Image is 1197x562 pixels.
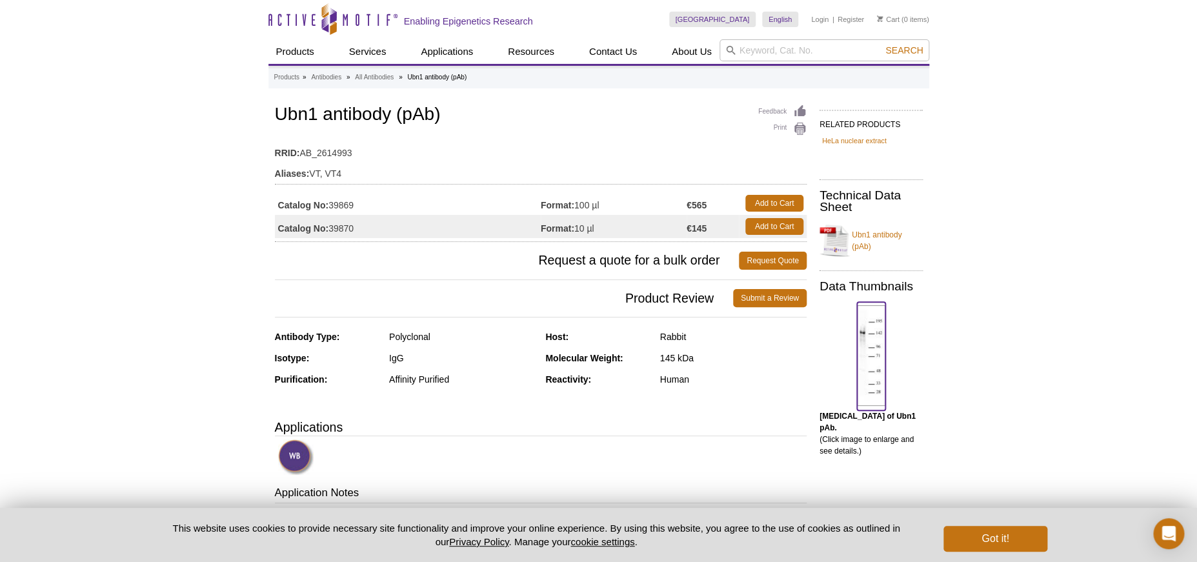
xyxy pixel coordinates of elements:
span: Request a quote for a bulk order [275,252,739,270]
div: 145 kDa [660,352,807,364]
a: Products [274,72,299,83]
a: Feedback [758,105,807,119]
div: Affinity Purified [389,374,536,385]
strong: €565 [687,199,707,211]
button: Search [881,45,927,56]
strong: Reactivity: [545,374,591,385]
td: 39870 [275,215,541,238]
li: » [347,74,350,81]
a: Contact Us [581,39,645,64]
a: Login [811,15,829,24]
a: [GEOGRAPHIC_DATA] [669,12,756,27]
img: Ubn1 antibody (pAb) tested by Western blot. [857,305,885,406]
strong: Molecular Weight: [545,353,623,363]
a: Resources [500,39,562,64]
a: Add to Cart [745,218,803,235]
button: cookie settings [570,536,634,547]
a: Applications [413,39,481,64]
a: All Antibodies [355,72,394,83]
a: Privacy Policy [449,536,508,547]
strong: RRID: [275,147,300,159]
li: » [399,74,403,81]
a: About Us [664,39,719,64]
a: Submit a Review [733,289,807,307]
li: (0 items) [877,12,929,27]
strong: Catalog No: [278,223,329,234]
h2: Enabling Epigenetics Research [404,15,533,27]
li: » [303,74,307,81]
strong: Purification: [275,374,328,385]
img: Western Blot Validated [278,439,314,475]
div: IgG [389,352,536,364]
input: Keyword, Cat. No. [719,39,929,61]
div: Open Intercom Messenger [1153,518,1184,549]
td: VT, VT4 [275,160,807,181]
td: 39869 [275,192,541,215]
a: English [762,12,798,27]
h2: RELATED PRODUCTS [820,110,923,133]
div: Rabbit [660,331,807,343]
strong: Isotype: [275,353,310,363]
li: Ubn1 antibody (pAb) [407,74,467,81]
div: Human [660,374,807,385]
td: 100 µl [541,192,687,215]
strong: Antibody Type: [275,332,340,342]
h2: Data Thumbnails [820,281,923,292]
button: Got it! [943,526,1047,552]
div: Polyclonal [389,331,536,343]
span: Product Review [275,289,733,307]
a: Print [758,122,807,136]
strong: Aliases: [275,168,310,179]
a: Register [838,15,864,24]
h1: Ubn1 antibody (pAb) [275,105,807,126]
strong: Host: [545,332,568,342]
a: Request Quote [739,252,807,270]
a: Products [268,39,322,64]
a: Add to Cart [745,195,803,212]
a: Ubn1 antibody (pAb) [820,221,923,260]
td: AB_2614993 [275,139,807,160]
strong: Catalog No: [278,199,329,211]
td: 10 µl [541,215,687,238]
strong: Format: [541,223,574,234]
a: Cart [877,15,900,24]
h3: Applications [275,417,807,437]
p: This website uses cookies to provide necessary site functionality and improve your online experie... [150,521,923,548]
strong: Format: [541,199,574,211]
p: (Click image to enlarge and see details.) [820,410,923,457]
strong: €145 [687,223,707,234]
img: Your Cart [877,15,883,22]
a: Services [341,39,394,64]
h2: Technical Data Sheet [820,190,923,213]
a: Antibodies [311,72,341,83]
b: [MEDICAL_DATA] of Ubn1 pAb. [820,412,916,432]
li: | [832,12,834,27]
h3: Application Notes [275,485,807,503]
a: HeLa nuclear extract [822,135,887,146]
span: Search [885,45,923,55]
